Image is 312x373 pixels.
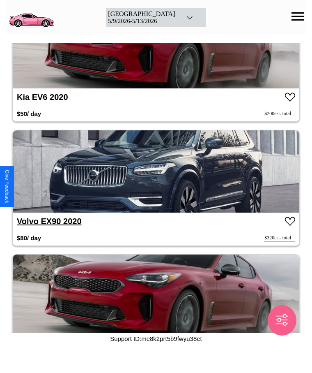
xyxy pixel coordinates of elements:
[264,111,295,117] div: $ 200 est. total
[17,217,82,226] a: Volvo EX90 2020
[264,235,295,241] div: $ 320 est. total
[108,10,175,18] div: [GEOGRAPHIC_DATA]
[110,333,202,344] p: Support ID: me8k2prt5b9fwyu38et
[17,230,41,246] h3: $ 80 / day
[108,18,175,25] div: 5 / 9 / 2026 - 5 / 13 / 2026
[6,4,56,29] img: logo
[17,106,41,121] h3: $ 50 / day
[17,93,68,102] a: Kia EV6 2020
[4,170,10,203] div: Give Feedback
